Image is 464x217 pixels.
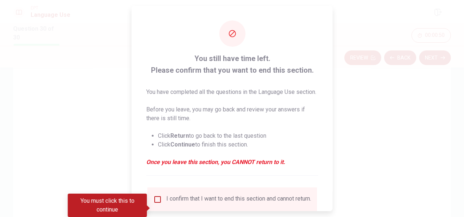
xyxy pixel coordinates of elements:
div: You must click this to continue [68,194,147,217]
em: Once you leave this section, you CANNOT return to it. [146,158,318,167]
span: You must click this to continue [153,195,162,204]
p: Before you leave, you may go back and review your answers if there is still time. [146,105,318,123]
div: I confirm that I want to end this section and cannot return. [166,195,311,204]
li: Click to finish this section. [158,140,318,149]
strong: Return [170,132,189,139]
span: You still have time left. Please confirm that you want to end this section. [146,53,318,76]
p: You have completed all the questions in the Language Use section. [146,88,318,96]
li: Click to go back to the last question [158,132,318,140]
strong: Continue [170,141,195,148]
